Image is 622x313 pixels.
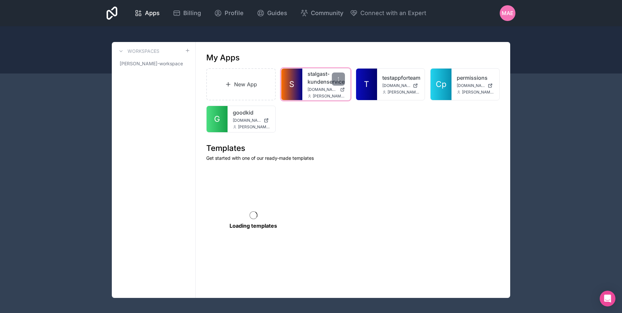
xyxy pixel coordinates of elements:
a: Workspaces [117,47,159,55]
h1: My Apps [206,52,240,63]
div: Open Intercom Messenger [600,291,615,306]
a: G [207,106,228,132]
a: stalgast-kundenservice [308,70,345,86]
span: Apps [145,9,160,18]
a: T [356,69,377,100]
span: Profile [225,9,244,18]
a: [DOMAIN_NAME] [233,118,270,123]
h3: Workspaces [128,48,159,54]
a: S [281,69,302,100]
span: [PERSON_NAME]-workspace [120,60,183,67]
span: Billing [183,9,201,18]
a: [PERSON_NAME]-workspace [117,58,190,70]
span: MAE [502,9,513,17]
span: [DOMAIN_NAME] [382,83,411,88]
a: Apps [129,6,165,20]
a: Billing [168,6,206,20]
h1: Templates [206,143,500,154]
span: [DOMAIN_NAME] [457,83,485,88]
span: [DOMAIN_NAME] [233,118,261,123]
a: New App [206,68,276,100]
span: Cp [436,79,447,90]
span: Guides [267,9,287,18]
button: Connect with an Expert [350,9,426,18]
p: Loading templates [230,222,277,230]
a: Cp [431,69,451,100]
span: [PERSON_NAME][EMAIL_ADDRESS][DOMAIN_NAME] [313,94,345,99]
a: [DOMAIN_NAME] [382,83,420,88]
span: [PERSON_NAME][EMAIL_ADDRESS][DOMAIN_NAME] [388,90,420,95]
span: [PERSON_NAME][EMAIL_ADDRESS][DOMAIN_NAME] [462,90,494,95]
span: S [289,79,294,90]
span: Community [311,9,343,18]
a: [DOMAIN_NAME] [457,83,494,88]
span: [PERSON_NAME][EMAIL_ADDRESS][DOMAIN_NAME] [238,124,270,130]
span: Connect with an Expert [360,9,426,18]
span: [DOMAIN_NAME] [308,87,337,92]
a: permissions [457,74,494,82]
a: Profile [209,6,249,20]
a: Guides [251,6,292,20]
a: Community [295,6,349,20]
span: T [364,79,369,90]
p: Get started with one of our ready-made templates [206,155,500,161]
a: [DOMAIN_NAME] [308,87,345,92]
span: G [214,114,220,124]
a: goodkid [233,109,270,116]
a: testappforteam [382,74,420,82]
